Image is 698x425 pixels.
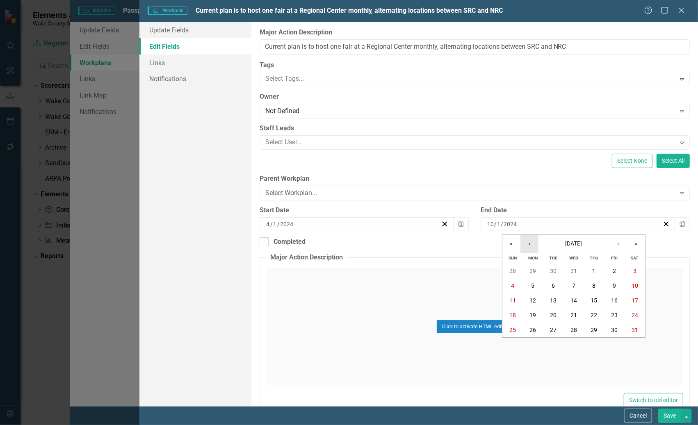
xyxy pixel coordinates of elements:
button: August 7, 2024 [563,279,584,293]
abbr: Friday [611,256,618,261]
button: [DATE] [538,235,609,253]
abbr: August 24, 2024 [632,312,638,319]
button: July 28, 2024 [502,264,523,279]
span: / [277,220,280,228]
abbr: August 20, 2024 [550,312,557,319]
a: Notifications [139,70,251,87]
button: Click to activate HTML editor [437,320,513,333]
abbr: August 7, 2024 [572,283,575,289]
input: yyyy [503,220,517,228]
abbr: August 1, 2024 [593,268,596,275]
input: Workplan Name [260,39,690,55]
abbr: August 15, 2024 [591,298,598,304]
button: August 17, 2024 [625,293,645,308]
button: August 26, 2024 [523,323,543,338]
button: August 14, 2024 [563,293,584,308]
abbr: August 23, 2024 [611,312,618,319]
span: [DATE] [566,241,582,247]
button: August 1, 2024 [584,264,604,279]
button: › [609,235,627,253]
input: mm [487,220,494,228]
button: August 15, 2024 [584,293,604,308]
abbr: August 29, 2024 [591,327,598,334]
div: Start Date [260,206,469,215]
abbr: August 11, 2024 [509,298,516,304]
button: August 20, 2024 [543,308,564,323]
abbr: August 27, 2024 [550,327,557,334]
button: Switch to old editor [624,393,683,407]
button: August 23, 2024 [604,308,625,323]
abbr: August 22, 2024 [591,312,598,319]
span: / [270,220,273,228]
abbr: August 26, 2024 [530,327,536,334]
abbr: August 19, 2024 [530,312,536,319]
button: » [627,235,645,253]
button: August 30, 2024 [604,323,625,338]
abbr: August 28, 2024 [570,327,577,334]
abbr: Wednesday [569,256,578,261]
abbr: August 16, 2024 [611,298,618,304]
abbr: Sunday [509,256,517,261]
button: Select None [612,154,652,168]
abbr: August 13, 2024 [550,298,557,304]
button: August 13, 2024 [543,293,564,308]
button: August 4, 2024 [502,279,523,293]
button: August 19, 2024 [523,308,543,323]
abbr: August 2, 2024 [613,268,616,275]
abbr: August 30, 2024 [611,327,618,334]
input: dd [497,220,501,228]
abbr: July 28, 2024 [509,268,516,275]
abbr: August 4, 2024 [511,283,514,289]
div: End Date [481,206,690,215]
span: / [501,220,503,228]
abbr: August 17, 2024 [632,298,638,304]
abbr: August 8, 2024 [593,283,596,289]
button: August 11, 2024 [502,293,523,308]
abbr: August 18, 2024 [509,312,516,319]
abbr: August 3, 2024 [633,268,636,275]
button: August 6, 2024 [543,279,564,293]
abbr: August 5, 2024 [531,283,535,289]
button: August 18, 2024 [502,308,523,323]
abbr: August 9, 2024 [613,283,616,289]
label: Major Action Description [260,28,690,37]
abbr: August 25, 2024 [509,327,516,334]
abbr: Thursday [590,256,598,261]
button: August 29, 2024 [584,323,604,338]
button: « [502,235,520,253]
button: August 31, 2024 [625,323,645,338]
abbr: July 31, 2024 [570,268,577,275]
button: Select All [657,154,690,168]
abbr: August 6, 2024 [552,283,555,289]
button: August 2, 2024 [604,264,625,279]
abbr: August 14, 2024 [570,298,577,304]
a: Links [139,55,251,71]
label: Tags [260,61,690,70]
abbr: August 12, 2024 [530,298,536,304]
abbr: July 30, 2024 [550,268,557,275]
label: Parent Workplan [260,174,690,184]
a: Edit Fields [139,38,251,55]
label: Staff Leads [260,124,690,133]
button: August 28, 2024 [563,323,584,338]
div: Completed [274,237,306,247]
button: July 29, 2024 [523,264,543,279]
button: August 27, 2024 [543,323,564,338]
abbr: August 10, 2024 [632,283,638,289]
abbr: Monday [528,256,538,261]
button: August 3, 2024 [625,264,645,279]
button: ‹ [520,235,538,253]
button: August 9, 2024 [604,279,625,293]
legend: Major Action Description [266,253,347,262]
abbr: Tuesday [549,256,557,261]
button: August 24, 2024 [625,308,645,323]
span: Current plan is to host one fair at a Regional Center monthly, alternating locations between SRC ... [196,7,503,14]
button: July 31, 2024 [563,264,584,279]
button: August 10, 2024 [625,279,645,293]
button: July 30, 2024 [543,264,564,279]
button: Cancel [624,409,652,423]
button: August 16, 2024 [604,293,625,308]
label: Owner [260,92,690,102]
abbr: Saturday [631,256,639,261]
button: August 22, 2024 [584,308,604,323]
